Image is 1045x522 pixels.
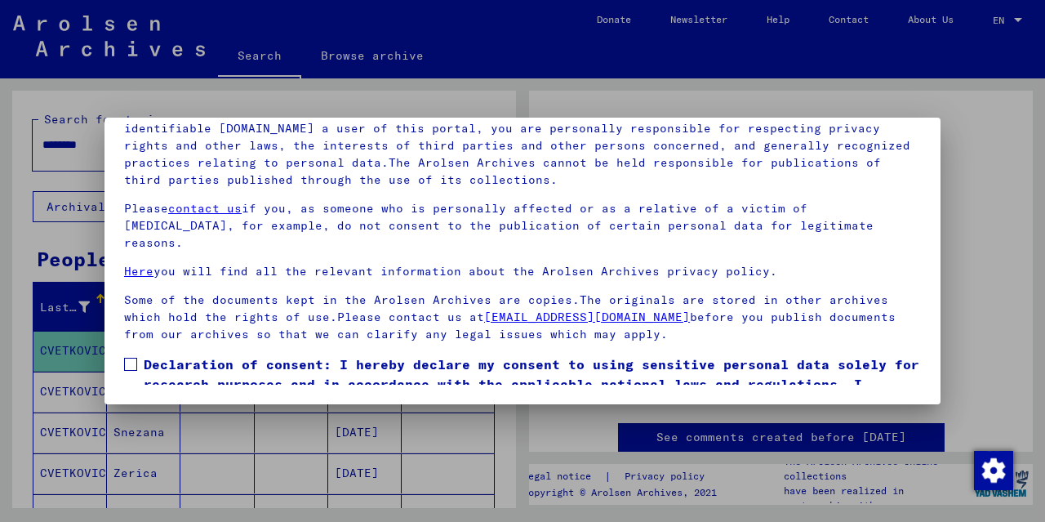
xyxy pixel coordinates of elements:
a: Here [124,264,153,279]
p: Some of the documents kept in the Arolsen Archives are copies.The originals are stored in other a... [124,292,921,343]
div: Change consent [973,450,1012,489]
p: you will find all the relevant information about the Arolsen Archives privacy policy. [124,263,921,280]
a: [EMAIL_ADDRESS][DOMAIN_NAME] [484,310,690,324]
span: Declaration of consent: I hereby declare my consent to using sensitive personal data solely for r... [144,355,921,433]
p: Please if you, as someone who is personally affected or as a relative of a victim of [MEDICAL_DAT... [124,200,921,252]
img: Change consent [974,451,1013,490]
p: Please note that this portal on victims of Nazi [MEDICAL_DATA] contains sensitive data on identif... [124,103,921,189]
a: contact us [168,201,242,216]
